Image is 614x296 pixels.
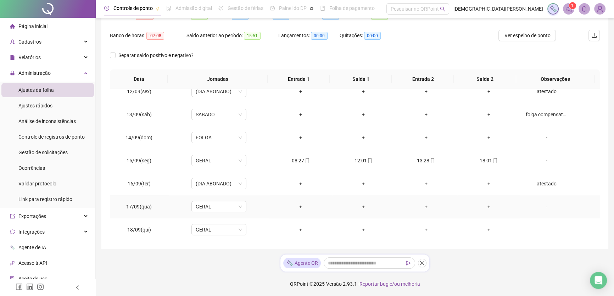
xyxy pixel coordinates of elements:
[128,181,151,186] span: 16/09(ter)
[571,3,574,8] span: 1
[463,180,514,188] div: +
[18,134,85,140] span: Controle de registros de ponto
[392,69,454,89] th: Entrada 2
[283,258,321,268] div: Agente QR
[498,30,556,41] button: Ver espelho de ponto
[526,111,568,118] div: folga compensatória
[18,276,48,281] span: Aceite de uso
[338,88,389,95] div: +
[453,5,543,13] span: [DEMOGRAPHIC_DATA][PERSON_NAME]
[400,111,452,118] div: +
[18,196,72,202] span: Link para registro rápido
[279,5,307,11] span: Painel do DP
[463,157,514,164] div: 18:01
[326,281,342,287] span: Versão
[16,283,23,290] span: facebook
[309,6,314,11] span: pushpin
[463,111,514,118] div: +
[10,71,15,76] span: lock
[454,69,516,89] th: Saída 2
[127,227,151,233] span: 18/09(qui)
[420,261,425,266] span: close
[126,204,152,210] span: 17/09(qua)
[228,5,263,11] span: Gestão de férias
[75,285,80,290] span: left
[275,226,326,234] div: +
[463,88,514,95] div: +
[504,32,550,39] span: Ver espelho de ponto
[196,155,242,166] span: GERAL
[18,87,54,93] span: Ajustes da folha
[268,69,330,89] th: Entrada 1
[275,88,326,95] div: +
[175,5,212,11] span: Admissão digital
[18,260,47,266] span: Acesso à API
[125,135,152,140] span: 14/09(dom)
[526,157,568,164] div: -
[359,281,420,287] span: Reportar bug e/ou melhoria
[400,88,452,95] div: +
[10,229,15,234] span: sync
[549,5,557,13] img: sparkle-icon.fc2bf0ac1784a2077858766a79e2daf3.svg
[338,180,389,188] div: +
[492,158,498,163] span: mobile
[110,69,168,89] th: Data
[218,6,223,11] span: sun
[18,39,41,45] span: Cadastros
[18,181,56,186] span: Validar protocolo
[400,180,452,188] div: +
[526,134,568,141] div: -
[526,88,568,95] div: atestado
[320,6,325,11] span: book
[196,201,242,212] span: GERAL
[304,158,310,163] span: mobile
[18,165,45,171] span: Ocorrências
[127,112,152,117] span: 13/09(sáb)
[581,6,587,12] span: bell
[526,203,568,211] div: -
[127,89,151,94] span: 12/09(sex)
[196,86,242,97] span: (DIA ABONADO)
[591,33,597,38] span: upload
[10,24,15,29] span: home
[166,6,171,11] span: file-done
[113,5,153,11] span: Controle de ponto
[521,75,589,83] span: Observações
[595,4,605,14] img: 46551
[286,259,293,267] img: sparkle-icon.fc2bf0ac1784a2077858766a79e2daf3.svg
[400,134,452,141] div: +
[463,226,514,234] div: +
[311,32,328,40] span: 00:00
[463,134,514,141] div: +
[338,111,389,118] div: +
[340,32,401,40] div: Quitações:
[156,6,160,11] span: pushpin
[516,69,595,89] th: Observações
[127,158,151,163] span: 15/09(seg)
[196,178,242,189] span: (DIA ABONADO)
[168,69,268,89] th: Jornadas
[196,109,242,120] span: SABADO
[18,150,68,155] span: Gestão de solicitações
[463,203,514,211] div: +
[275,157,326,164] div: 08:27
[338,226,389,234] div: +
[244,32,261,40] span: 15:51
[329,5,375,11] span: Folha de pagamento
[400,226,452,234] div: +
[330,69,392,89] th: Saída 1
[10,261,15,266] span: api
[26,283,33,290] span: linkedin
[18,118,76,124] span: Análise de inconsistências
[406,261,411,266] span: send
[18,23,48,29] span: Página inicial
[275,203,326,211] div: +
[18,103,52,108] span: Ajustes rápidos
[10,55,15,60] span: file
[18,213,46,219] span: Exportações
[18,245,46,250] span: Agente de IA
[37,283,44,290] span: instagram
[526,180,568,188] div: atestado
[186,32,278,40] div: Saldo anterior ao período:
[590,272,607,289] div: Open Intercom Messenger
